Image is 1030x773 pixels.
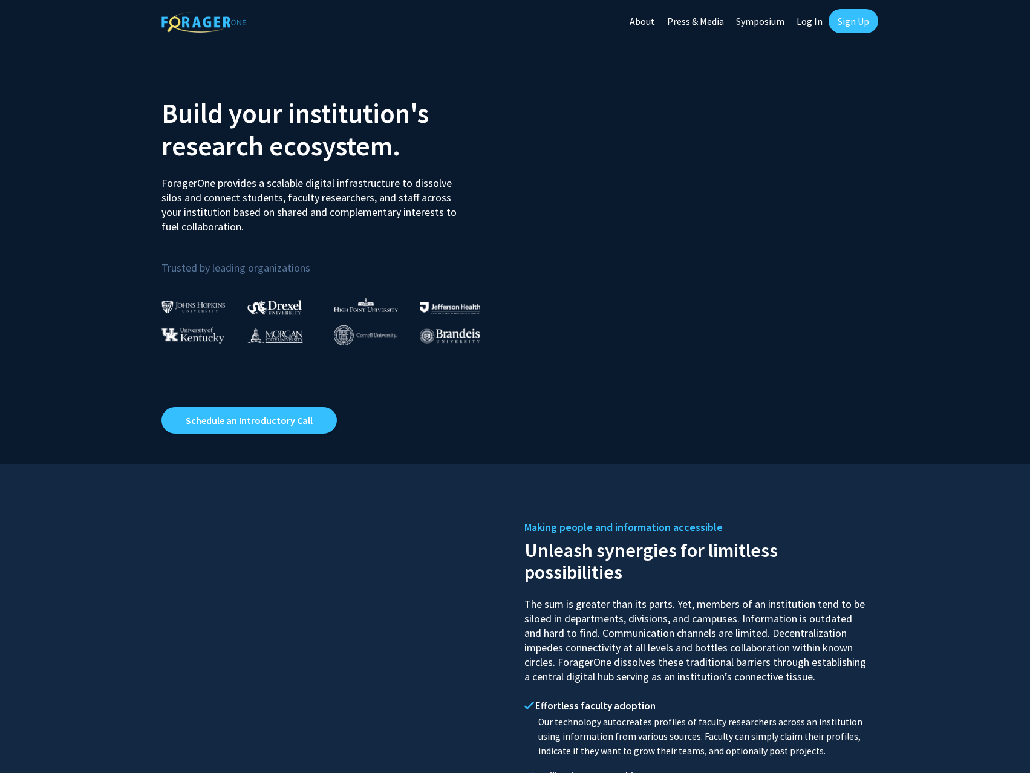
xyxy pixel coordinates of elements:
img: Brandeis University [420,328,480,344]
img: High Point University [334,298,398,312]
a: Opens in a new tab [161,407,337,434]
img: Cornell University [334,325,397,345]
p: ForagerOne provides a scalable digital infrastructure to dissolve silos and connect students, fac... [161,167,465,234]
img: Thomas Jefferson University [420,302,480,313]
h4: Effortless faculty adoption [524,700,869,712]
p: The sum is greater than its parts. Yet, members of an institution tend to be siloed in department... [524,586,869,684]
img: Johns Hopkins University [161,301,226,313]
a: Sign Up [829,9,878,33]
h2: Build your institution's research ecosystem. [161,97,506,162]
h2: Unleash synergies for limitless possibilities [524,537,869,583]
h5: Making people and information accessible [524,518,869,537]
img: Drexel University [247,300,302,314]
p: Trusted by leading organizations [161,244,506,277]
img: University of Kentucky [161,327,224,344]
img: ForagerOne Logo [161,11,246,33]
p: Our technology autocreates profiles of faculty researchers across an institution using informatio... [524,715,869,758]
img: Morgan State University [247,327,303,343]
